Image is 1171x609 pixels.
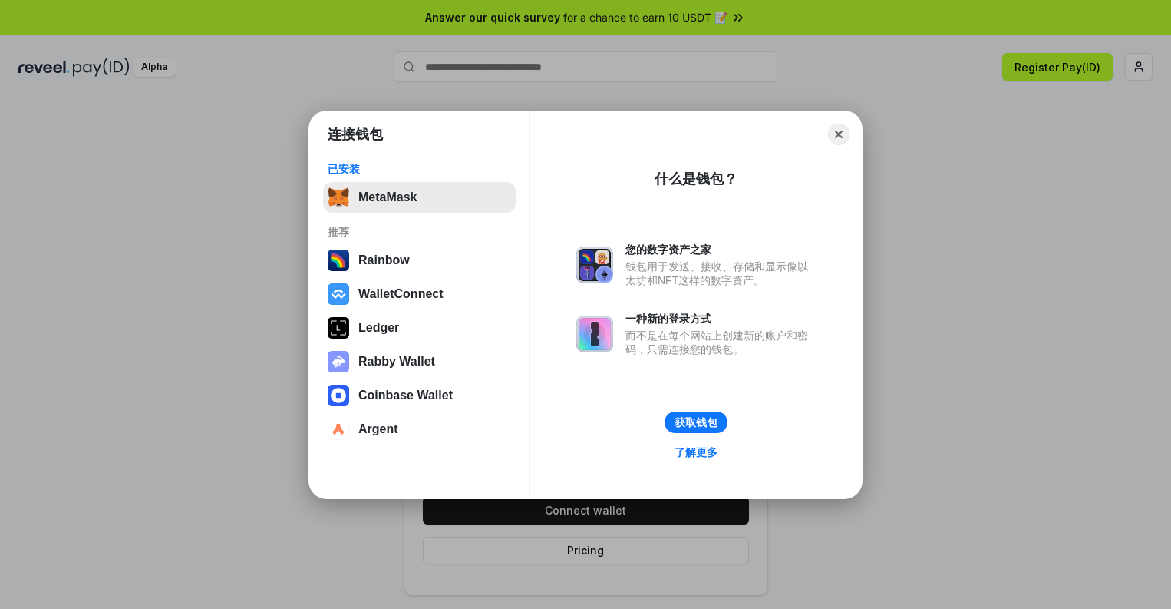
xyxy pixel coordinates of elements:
button: WalletConnect [323,279,516,309]
div: Rainbow [358,253,410,267]
div: 什么是钱包？ [655,170,737,188]
img: svg+xml,%3Csvg%20width%3D%2228%22%20height%3D%2228%22%20viewBox%3D%220%200%2028%2028%22%20fill%3D... [328,419,349,440]
div: WalletConnect [358,287,444,301]
div: 而不是在每个网站上创建新的账户和密码，只需连接您的钱包。 [625,329,816,356]
img: svg+xml,%3Csvg%20width%3D%22120%22%20height%3D%22120%22%20viewBox%3D%220%200%20120%20120%22%20fil... [328,250,349,271]
button: Close [828,124,849,145]
div: Argent [358,422,398,436]
button: MetaMask [323,182,516,213]
div: Ledger [358,321,399,335]
div: Rabby Wallet [358,355,435,369]
button: Coinbase Wallet [323,380,516,411]
div: 了解更多 [675,445,717,459]
a: 了解更多 [665,442,727,462]
div: 钱包用于发送、接收、存储和显示像以太坊和NFT这样的数字资产。 [625,260,816,287]
img: svg+xml,%3Csvg%20xmlns%3D%22http%3A%2F%2Fwww.w3.org%2F2000%2Fsvg%22%20fill%3D%22none%22%20viewBox... [328,351,349,372]
div: 一种新的登录方式 [625,312,816,326]
div: 已安装 [328,162,511,176]
button: Ledger [323,313,516,343]
h1: 连接钱包 [328,125,383,144]
button: Rabby Wallet [323,346,516,377]
div: MetaMask [358,190,417,204]
img: svg+xml,%3Csvg%20width%3D%2228%22%20height%3D%2228%22%20viewBox%3D%220%200%2028%2028%22%20fill%3D... [328,385,349,406]
img: svg+xml,%3Csvg%20width%3D%2228%22%20height%3D%2228%22%20viewBox%3D%220%200%2028%2028%22%20fill%3D... [328,283,349,305]
div: 推荐 [328,225,511,239]
button: 获取钱包 [665,412,727,433]
div: 您的数字资产之家 [625,243,816,257]
button: Argent [323,414,516,445]
img: svg+xml,%3Csvg%20xmlns%3D%22http%3A%2F%2Fwww.w3.org%2F2000%2Fsvg%22%20fill%3D%22none%22%20viewBox... [576,316,613,352]
img: svg+xml,%3Csvg%20xmlns%3D%22http%3A%2F%2Fwww.w3.org%2F2000%2Fsvg%22%20width%3D%2228%22%20height%3... [328,317,349,339]
img: svg+xml,%3Csvg%20fill%3D%22none%22%20height%3D%2233%22%20viewBox%3D%220%200%2035%2033%22%20width%... [328,187,349,208]
img: svg+xml,%3Csvg%20xmlns%3D%22http%3A%2F%2Fwww.w3.org%2F2000%2Fsvg%22%20fill%3D%22none%22%20viewBox... [576,247,613,283]
div: 获取钱包 [675,415,717,429]
button: Rainbow [323,245,516,276]
div: Coinbase Wallet [358,389,453,402]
